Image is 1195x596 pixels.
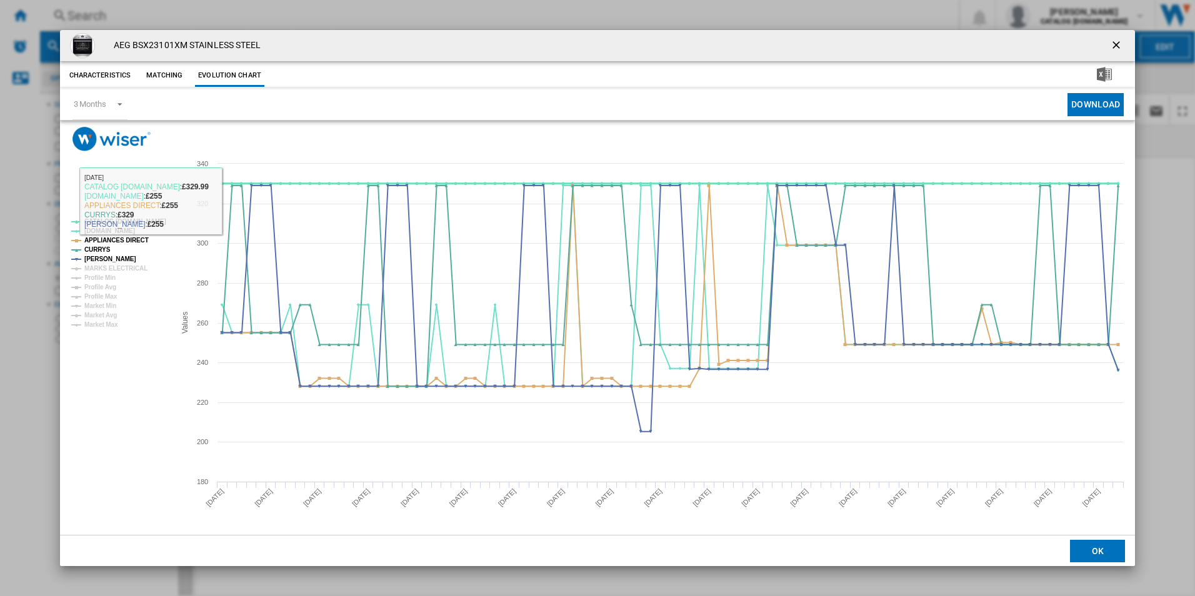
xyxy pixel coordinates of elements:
img: excel-24x24.png [1097,67,1112,82]
button: OK [1070,540,1125,562]
ng-md-icon: getI18NText('BUTTONS.CLOSE_DIALOG') [1110,39,1125,54]
tspan: Profile Min [84,274,116,281]
tspan: 320 [197,200,208,207]
tspan: [DATE] [253,487,274,508]
img: logo_wiser_300x94.png [72,127,151,151]
tspan: [DATE] [642,487,663,508]
tspan: 260 [197,319,208,327]
tspan: [DATE] [837,487,858,508]
img: 10261434 [70,33,95,58]
tspan: [DATE] [691,487,712,508]
tspan: 180 [197,478,208,485]
tspan: [DATE] [302,487,322,508]
tspan: APPLIANCES DIRECT [84,237,149,244]
tspan: 340 [197,160,208,167]
tspan: CURRYS [84,246,111,253]
tspan: [DATE] [447,487,468,508]
div: 3 Months [74,99,106,109]
md-dialog: Product popup [60,30,1136,567]
tspan: [DATE] [740,487,761,508]
tspan: [DATE] [934,487,955,508]
button: Matching [137,64,192,87]
tspan: [DATE] [1081,487,1101,508]
tspan: MARKS ELECTRICAL [84,265,147,272]
tspan: [DATE] [983,487,1004,508]
tspan: 240 [197,359,208,366]
tspan: Profile Max [84,293,117,300]
tspan: 220 [197,399,208,406]
tspan: [DATE] [204,487,225,508]
tspan: [DATE] [789,487,809,508]
tspan: 300 [197,239,208,247]
tspan: Profile Avg [84,284,116,291]
tspan: 280 [197,279,208,287]
tspan: Market Max [84,321,118,328]
tspan: CATALOG [DOMAIN_NAME] [84,218,166,225]
tspan: [DATE] [594,487,614,508]
button: Download [1067,93,1124,116]
tspan: [PERSON_NAME] [84,256,136,262]
tspan: [DATE] [399,487,419,508]
tspan: [DATE] [351,487,371,508]
tspan: [DATE] [886,487,906,508]
button: Download in Excel [1077,64,1132,87]
tspan: Market Avg [84,312,117,319]
tspan: [DATE] [496,487,517,508]
tspan: Market Min [84,302,116,309]
button: getI18NText('BUTTONS.CLOSE_DIALOG') [1105,33,1130,58]
tspan: 200 [197,438,208,445]
tspan: Values [181,312,189,334]
tspan: [DATE] [545,487,566,508]
button: Evolution chart [195,64,264,87]
tspan: [DATE] [1032,487,1052,508]
tspan: [DOMAIN_NAME] [84,227,135,234]
h4: AEG BSX23101XM STAINLESS STEEL [107,39,261,52]
button: Characteristics [66,64,134,87]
